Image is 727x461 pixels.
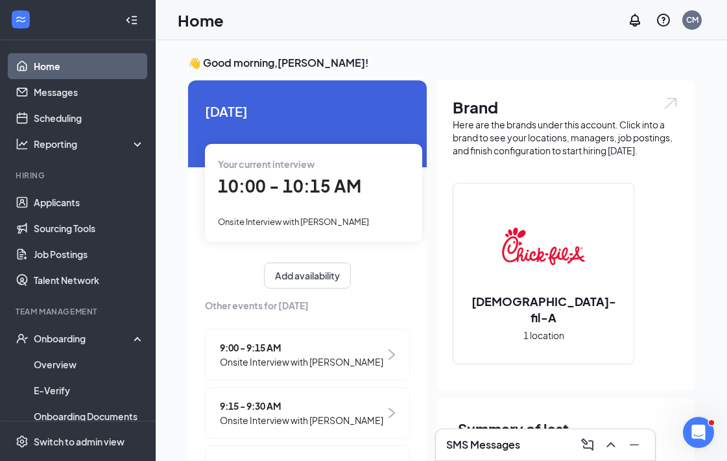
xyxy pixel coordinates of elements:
button: ComposeMessage [577,434,598,455]
div: Switch to admin view [34,435,125,448]
a: Scheduling [34,105,145,131]
h3: SMS Messages [446,438,520,452]
a: E-Verify [34,377,145,403]
svg: Notifications [627,12,643,28]
svg: WorkstreamLogo [14,13,27,26]
div: Reporting [34,137,145,150]
h2: [DEMOGRAPHIC_DATA]-fil-A [453,293,634,325]
span: 9:15 - 9:30 AM [220,399,383,413]
svg: ChevronUp [603,437,619,453]
div: Team Management [16,306,142,317]
img: open.6027fd2a22e1237b5b06.svg [662,96,679,111]
a: Sourcing Tools [34,215,145,241]
svg: QuestionInfo [656,12,671,28]
svg: Settings [16,435,29,448]
span: 10:00 - 10:15 AM [218,175,361,196]
span: [DATE] [205,101,410,121]
div: Here are the brands under this account. Click into a brand to see your locations, managers, job p... [453,118,679,157]
svg: UserCheck [16,332,29,345]
button: Minimize [624,434,645,455]
span: Onsite Interview with [PERSON_NAME] [218,217,369,227]
a: Messages [34,79,145,105]
a: Onboarding Documents [34,403,145,429]
a: Job Postings [34,241,145,267]
div: CM [686,14,698,25]
svg: ComposeMessage [580,437,595,453]
h1: Home [178,9,224,31]
span: 1 location [523,328,564,342]
h1: Brand [453,96,679,118]
span: [DATE] - [DATE] [608,426,674,455]
a: Overview [34,351,145,377]
h3: 👋 Good morning, [PERSON_NAME] ! [188,56,695,70]
svg: Collapse [125,14,138,27]
span: Your current interview [218,158,315,170]
a: Applicants [34,189,145,215]
button: ChevronUp [601,434,621,455]
button: Add availability [264,263,351,289]
a: Home [34,53,145,79]
a: Talent Network [34,267,145,293]
span: Onsite Interview with [PERSON_NAME] [220,355,383,369]
span: Other events for [DATE] [205,298,410,313]
img: Chick-fil-A [502,205,585,288]
svg: Analysis [16,137,29,150]
span: Onsite Interview with [PERSON_NAME] [220,413,383,427]
iframe: Intercom live chat [683,417,714,448]
span: 9:00 - 9:15 AM [220,340,383,355]
div: Onboarding [34,332,134,345]
div: Hiring [16,170,142,181]
svg: Minimize [626,437,642,453]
